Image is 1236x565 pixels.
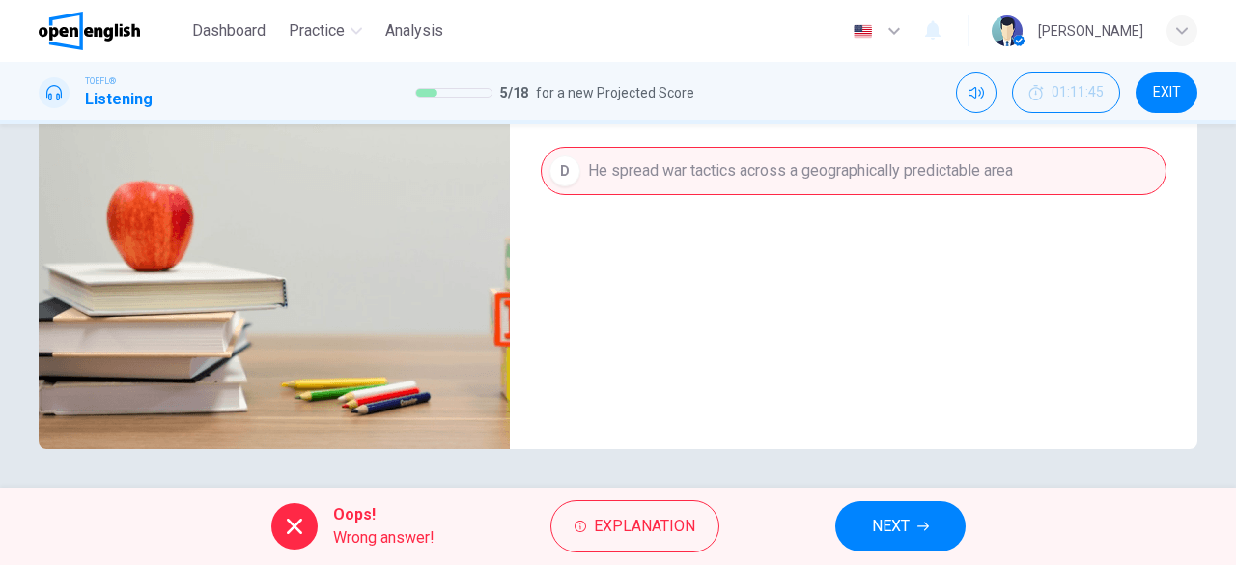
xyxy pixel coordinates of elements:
[1012,72,1120,113] button: 01:11:45
[536,81,694,104] span: for a new Projected Score
[992,15,1023,46] img: Profile picture
[1136,72,1197,113] button: EXIT
[85,88,153,111] h1: Listening
[872,513,910,540] span: NEXT
[550,500,719,552] button: Explanation
[594,513,695,540] span: Explanation
[192,19,266,42] span: Dashboard
[1153,85,1181,100] span: EXIT
[289,19,345,42] span: Practice
[835,501,966,551] button: NEXT
[39,12,184,50] a: OpenEnglish logo
[1012,72,1120,113] div: Hide
[281,14,370,48] button: Practice
[956,72,997,113] div: Mute
[385,19,443,42] span: Analysis
[500,81,528,104] span: 5 / 18
[1038,19,1143,42] div: [PERSON_NAME]
[39,12,140,50] img: OpenEnglish logo
[851,24,875,39] img: en
[85,74,116,88] span: TOEFL®
[333,503,435,526] span: Oops!
[184,14,273,48] button: Dashboard
[333,526,435,550] span: Wrong answer!
[378,14,451,48] button: Analysis
[1052,85,1104,100] span: 01:11:45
